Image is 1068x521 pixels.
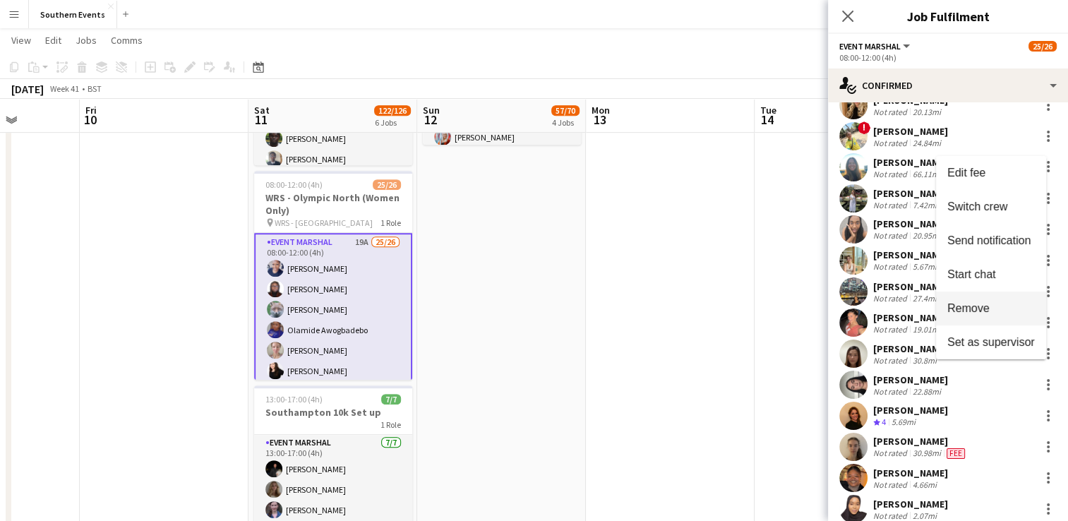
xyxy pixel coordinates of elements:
button: Switch crew [936,190,1046,224]
span: Set as supervisor [947,335,1035,347]
button: Set as supervisor [936,325,1046,359]
span: Remove [947,301,990,313]
span: Switch crew [947,200,1007,212]
span: Start chat [947,268,995,280]
span: Edit fee [947,166,985,178]
button: Edit fee [936,156,1046,190]
button: Remove [936,292,1046,325]
button: Start chat [936,258,1046,292]
span: Send notification [947,234,1031,246]
button: Send notification [936,224,1046,258]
